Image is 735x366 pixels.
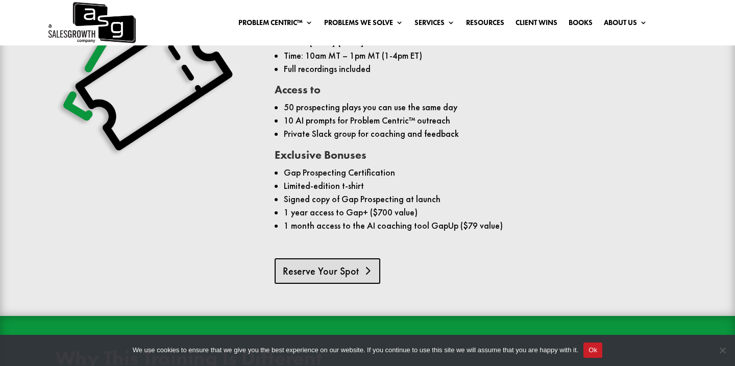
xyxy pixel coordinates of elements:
[284,114,680,127] li: 10 AI prompts for Problem Centric™ outreach
[284,192,680,206] li: Signed copy of Gap Prospecting at launch
[516,19,557,30] a: Client Wins
[414,19,455,30] a: Services
[569,19,593,30] a: Books
[275,258,380,284] a: Reserve Your Spot
[275,150,680,166] h3: Exclusive Bonuses
[284,180,364,191] span: Limited-edition t-shirt
[284,206,680,219] li: 1 year access to Gap+ ($700 value)
[583,343,602,358] button: Ok
[284,101,680,114] li: 50 prospecting plays you can use the same day
[133,345,578,355] span: We use cookies to ensure that we give you the best experience on our website. If you continue to ...
[604,19,647,30] a: About Us
[324,19,403,30] a: Problems We Solve
[717,345,727,355] span: No
[275,84,680,101] h3: Access to
[284,219,680,232] li: 1 month access to the AI coaching tool GapUp ($79 value)
[284,127,680,140] li: Private Slack group for coaching and feedback
[284,49,680,62] li: Time: 10am MT – 1pm MT (1-4pm ET)
[466,19,504,30] a: Resources
[284,63,371,75] span: Full recordings included
[284,166,680,179] li: Gap Prospecting Certification
[238,19,313,30] a: Problem Centric™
